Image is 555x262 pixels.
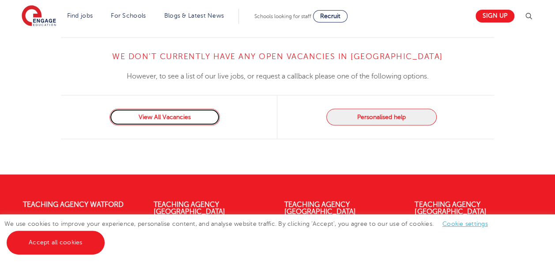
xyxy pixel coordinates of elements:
[61,51,494,62] h4: We don’t currently have any open vacancies in [GEOGRAPHIC_DATA]
[111,12,146,19] a: For Schools
[320,13,340,19] span: Recruit
[22,5,56,27] img: Engage Education
[154,201,225,216] a: Teaching Agency [GEOGRAPHIC_DATA]
[313,10,347,22] a: Recruit
[326,109,437,126] button: Personalised help
[7,231,105,255] a: Accept all cookies
[164,12,224,19] a: Blogs & Latest News
[476,10,514,22] a: Sign up
[284,201,356,216] a: Teaching Agency [GEOGRAPHIC_DATA]
[67,12,93,19] a: Find jobs
[442,221,488,227] a: Cookie settings
[23,201,124,209] a: Teaching Agency Watford
[4,221,497,246] span: We use cookies to improve your experience, personalise content, and analyse website traffic. By c...
[61,71,494,82] p: However, to see a list of our live jobs, or request a callback please one of the following options.
[254,13,311,19] span: Schools looking for staff
[415,201,486,216] a: Teaching Agency [GEOGRAPHIC_DATA]
[109,109,220,126] a: View All Vacancies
